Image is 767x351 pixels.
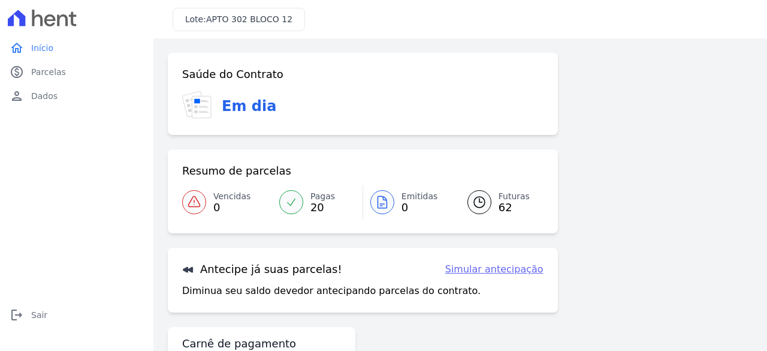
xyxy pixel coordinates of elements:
[10,41,24,55] i: home
[401,203,438,212] span: 0
[182,164,291,178] h3: Resumo de parcelas
[213,203,250,212] span: 0
[5,36,149,60] a: homeInício
[182,262,342,277] h3: Antecipe já suas parcelas!
[272,185,363,219] a: Pagas 20
[31,42,53,54] span: Início
[222,95,276,117] h3: Em dia
[445,262,543,277] a: Simular antecipação
[310,203,335,212] span: 20
[31,309,47,321] span: Sair
[182,284,481,298] p: Diminua seu saldo devedor antecipando parcelas do contrato.
[453,185,543,219] a: Futuras 62
[10,89,24,103] i: person
[401,190,438,203] span: Emitidas
[31,66,66,78] span: Parcelas
[31,90,58,102] span: Dados
[182,185,272,219] a: Vencidas 0
[10,65,24,79] i: paid
[499,203,530,212] span: 62
[5,60,149,84] a: paidParcelas
[5,84,149,108] a: personDados
[5,303,149,327] a: logoutSair
[310,190,335,203] span: Pagas
[213,190,250,203] span: Vencidas
[182,337,296,351] h3: Carnê de pagamento
[363,185,453,219] a: Emitidas 0
[185,13,292,26] h3: Lote:
[10,308,24,322] i: logout
[499,190,530,203] span: Futuras
[206,14,292,24] span: APTO 302 BLOCO 12
[182,67,283,82] h3: Saúde do Contrato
